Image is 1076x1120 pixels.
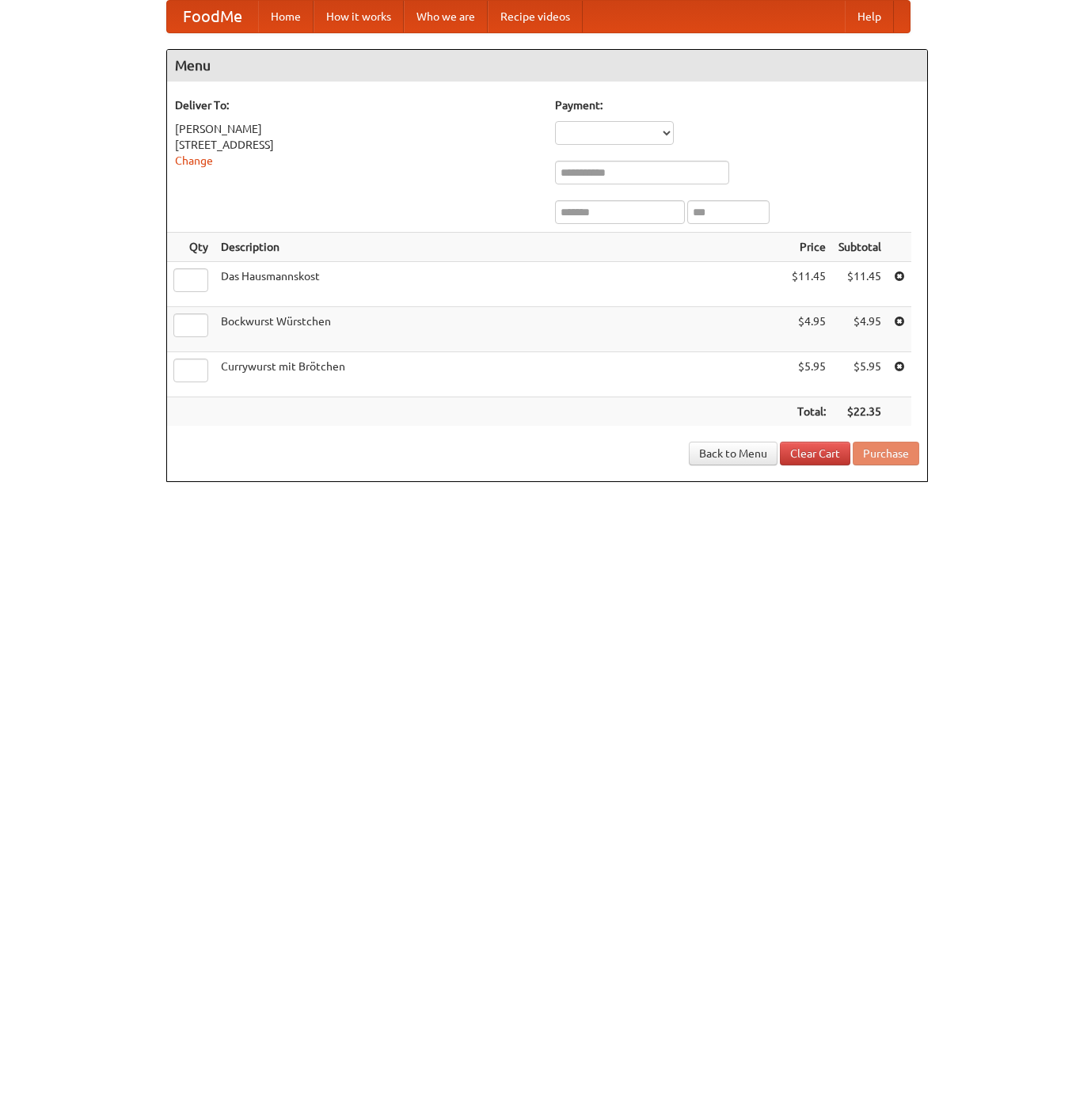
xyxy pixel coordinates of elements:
[175,121,539,137] div: [PERSON_NAME]
[689,442,778,465] a: Back to Menu
[175,97,539,113] h5: Deliver To:
[832,233,888,262] th: Subtotal
[215,307,785,352] td: Bockwurst Würstchen
[785,352,832,397] td: $5.95
[258,1,314,32] a: Home
[853,442,919,465] button: Purchase
[832,307,888,352] td: $4.95
[785,262,832,307] td: $11.45
[832,262,888,307] td: $11.45
[555,97,919,113] h5: Payment:
[314,1,404,32] a: How it works
[488,1,583,32] a: Recipe videos
[175,137,539,153] div: [STREET_ADDRESS]
[404,1,488,32] a: Who we are
[832,352,888,397] td: $5.95
[215,352,785,397] td: Currywurst mit Brötchen
[167,50,927,82] h4: Menu
[215,233,785,262] th: Description
[785,233,832,262] th: Price
[175,154,213,167] a: Change
[215,262,785,307] td: Das Hausmannskost
[785,397,832,427] th: Total:
[832,397,888,427] th: $22.35
[785,307,832,352] td: $4.95
[167,233,215,262] th: Qty
[167,1,258,32] a: FoodMe
[845,1,894,32] a: Help
[780,442,850,465] a: Clear Cart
